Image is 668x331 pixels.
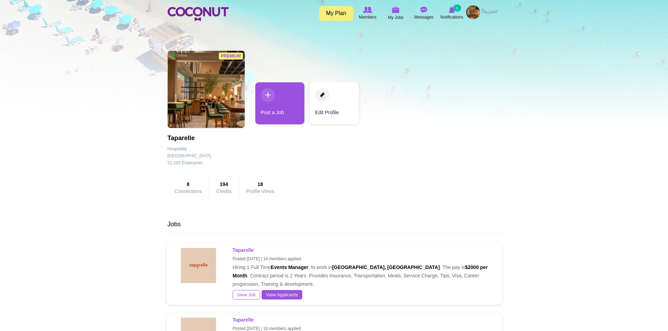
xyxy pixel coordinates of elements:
[271,264,308,270] strong: Events Manager
[453,5,461,12] small: 1
[216,181,231,194] a: 194Credits
[246,181,275,194] a: 18Profile Views
[168,145,282,152] div: Hospitality
[168,159,282,166] div: 51-200 Employees
[168,7,229,21] img: Home
[232,317,254,323] strong: Taparelle
[410,5,438,21] a: Messages Messages
[255,82,304,124] a: Post a Job
[388,14,404,21] span: My Jobs
[219,53,243,60] span: Premium
[354,5,382,21] a: Browse Members Members
[168,152,211,159] div: [GEOGRAPHIC_DATA]
[246,181,275,188] strong: 18
[363,7,372,13] img: Browse Members
[319,6,353,21] a: My Plan
[232,247,255,253] a: Taparelle
[310,82,359,128] div: 2 / 2
[175,181,202,194] a: 8Connections
[480,5,501,19] a: العربية
[359,14,376,21] span: Members
[420,7,427,13] img: Messages
[232,264,488,278] strong: $2000 per Month
[232,326,301,331] small: Posted [DATE] | 18 members applied
[382,5,410,22] a: My Jobs My Jobs
[164,221,504,228] h3: Jobs
[332,264,440,270] strong: [GEOGRAPHIC_DATA], [GEOGRAPHIC_DATA]
[262,290,303,300] a: View Applicants
[232,290,260,300] a: View Job
[438,5,466,21] a: Notifications Notifications 1
[414,14,433,21] span: Messages
[310,82,359,124] a: Edit Profile
[168,135,282,142] h1: Taparelle
[440,14,463,21] span: Notifications
[232,317,255,323] a: Taparelle
[255,82,304,128] div: 1 / 2
[392,7,400,13] img: My Jobs
[232,256,301,261] small: Posted [DATE] | 14 members applied
[232,247,254,253] strong: Taparelle
[232,246,491,288] p: Hiring 1 Full Time , to work in . The pay is . Contract period is 2 Years. Provides Insurance, Tr...
[216,181,231,188] strong: 194
[449,7,455,13] img: Notifications
[175,181,202,188] strong: 8
[171,53,187,58] span: Online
